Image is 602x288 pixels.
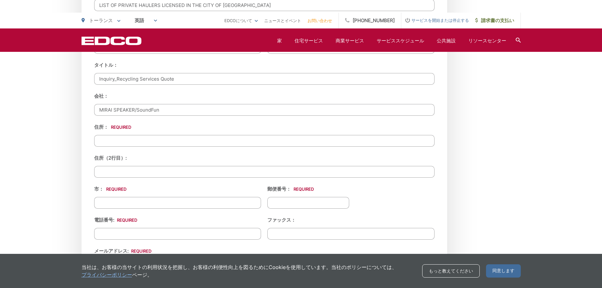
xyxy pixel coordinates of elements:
[89,17,113,23] font: トーランス
[94,62,118,68] font: タイトル：
[422,264,480,278] a: もっと教えてください
[94,93,108,99] font: 会社：
[307,18,332,23] font: お問い合わせ
[224,18,252,23] font: EDCOについて
[264,18,301,23] font: ニュースとイベント
[82,271,132,279] a: プライバシーポリシー
[94,217,114,223] font: 電話番号:
[377,37,424,45] a: サービススケジュール
[468,38,506,44] font: リソースセンター
[135,17,144,23] font: 英語
[277,37,282,45] a: 家
[224,17,258,24] a: EDCOについて
[437,38,456,44] font: 公共施設
[94,155,127,161] font: 住所（2行目）:
[481,17,514,23] font: 請求書の支払い
[336,37,364,45] a: 商業サービス
[82,36,142,45] a: EDCDロゴ。ホームページに戻る。
[132,272,152,278] font: ページ。
[267,186,291,192] font: 郵便番号：
[94,124,108,130] font: 住所：
[82,264,397,270] font: 当社は、お客様の当サイトの利用状況を把握し、お客様の利便性向上を図るためにCookieを使用しています。当社のポリシーについては、
[307,17,332,24] a: お問い合わせ
[295,37,323,45] a: 住宅サービス
[295,38,323,44] font: 住宅サービス
[336,38,364,44] font: 商業サービス
[468,37,506,45] a: リソースセンター
[264,17,301,24] a: ニュースとイベント
[130,15,162,26] span: 英語
[277,38,282,44] font: 家
[339,13,401,28] a: [PHONE_NUMBER]
[267,217,296,223] font: ファックス：
[437,37,456,45] a: 公共施設
[469,13,521,28] a: 請求書の支払い
[377,38,424,44] font: サービススケジュール
[94,186,104,192] font: 市：
[94,248,129,254] font: メールアドレス:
